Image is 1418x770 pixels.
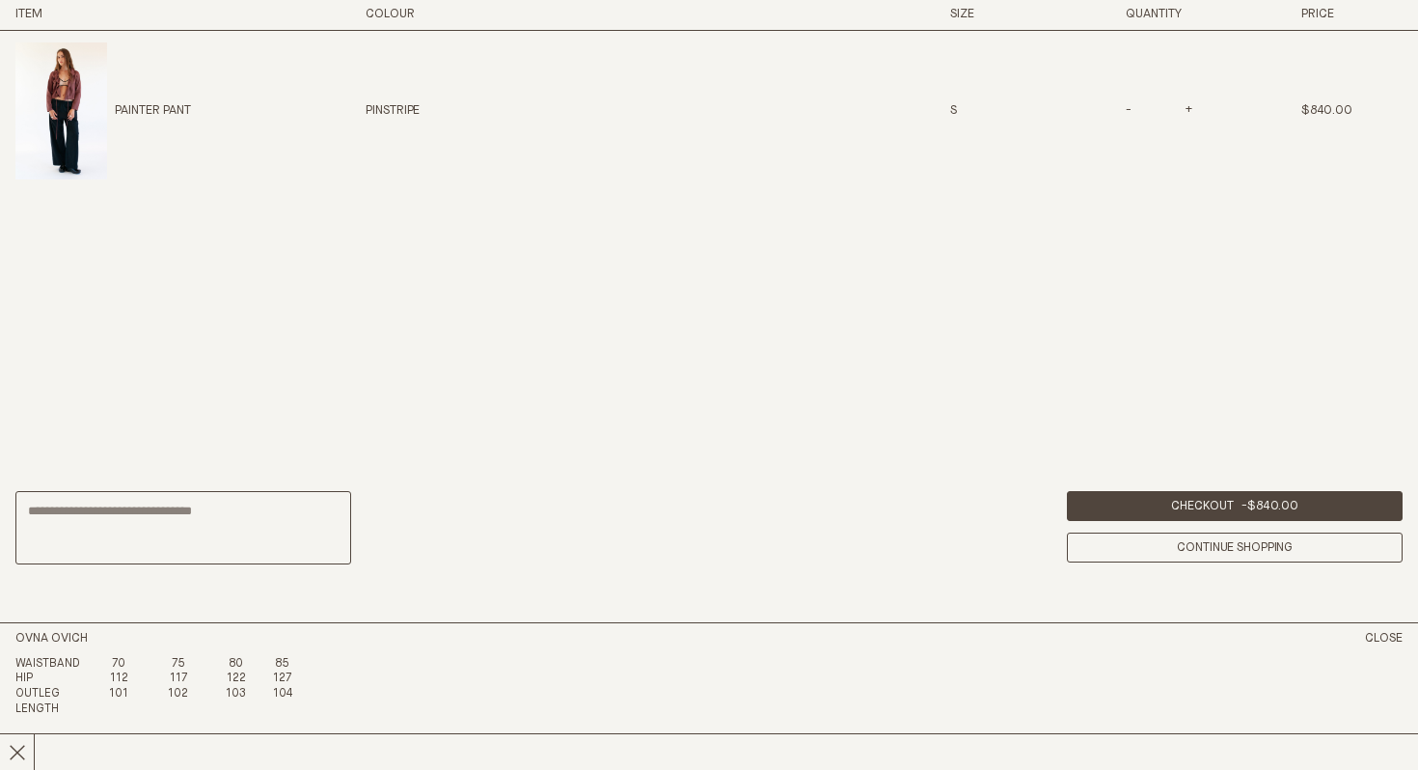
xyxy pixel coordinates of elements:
td: 103 [214,687,258,717]
td: 70 [95,657,142,673]
span: - [1126,105,1134,117]
td: 85 [258,657,308,673]
a: Home [15,632,88,645]
span: $840.00 [1247,500,1298,512]
span: + [1183,105,1192,117]
td: 112 [95,672,142,687]
a: Checkout -$840.00 [1067,491,1403,521]
h3: Price [1301,7,1403,23]
div: Pinstripe [366,103,642,120]
th: HIP [15,672,95,687]
th: OUTLEG LENGTH [15,687,95,717]
td: 122 [214,672,258,687]
td: 102 [142,687,214,717]
td: 117 [142,672,214,687]
th: WAISTBAND [15,657,95,673]
div: S [950,103,1051,120]
td: 104 [258,687,308,717]
h3: Quantity [1126,7,1227,23]
a: Painter PantPainter Pant [15,42,191,179]
img: Painter Pant [15,42,107,179]
p: Painter Pant [115,103,191,120]
td: 127 [258,672,308,687]
a: Continue Shopping [1067,533,1403,563]
h3: Colour [366,7,642,23]
td: 101 [95,687,142,717]
div: $840.00 [1301,103,1403,120]
h3: Item [15,7,292,23]
button: Close Cart [1365,631,1403,647]
td: 75 [142,657,214,673]
td: 80 [214,657,258,673]
h3: Size [950,7,1051,23]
